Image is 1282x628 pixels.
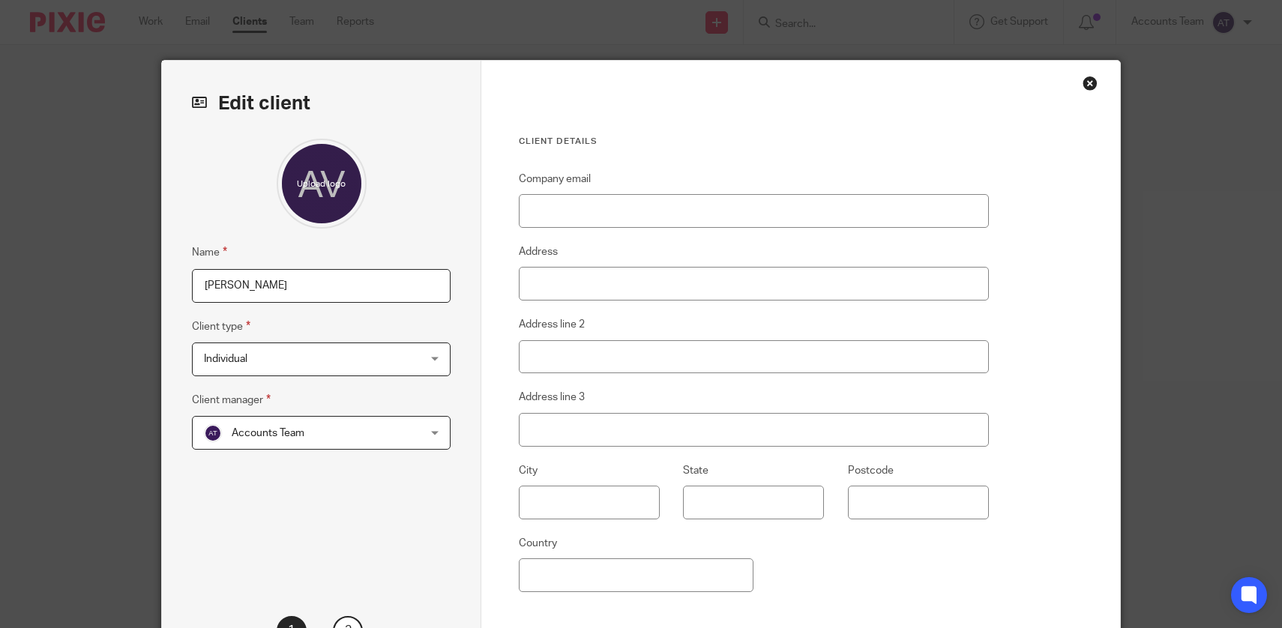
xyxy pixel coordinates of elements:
[192,244,227,261] label: Name
[192,318,250,335] label: Client type
[232,428,304,438] span: Accounts Team
[1083,76,1098,91] div: Close this dialog window
[192,391,271,408] label: Client manager
[204,424,222,442] img: svg%3E
[519,390,585,405] label: Address line 3
[519,244,558,259] label: Address
[519,536,557,551] label: Country
[519,317,585,332] label: Address line 2
[848,463,894,478] label: Postcode
[683,463,708,478] label: State
[519,172,591,187] label: Company email
[192,91,451,116] h2: Edit client
[519,136,989,148] h3: Client details
[204,354,247,364] span: Individual
[519,463,538,478] label: City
